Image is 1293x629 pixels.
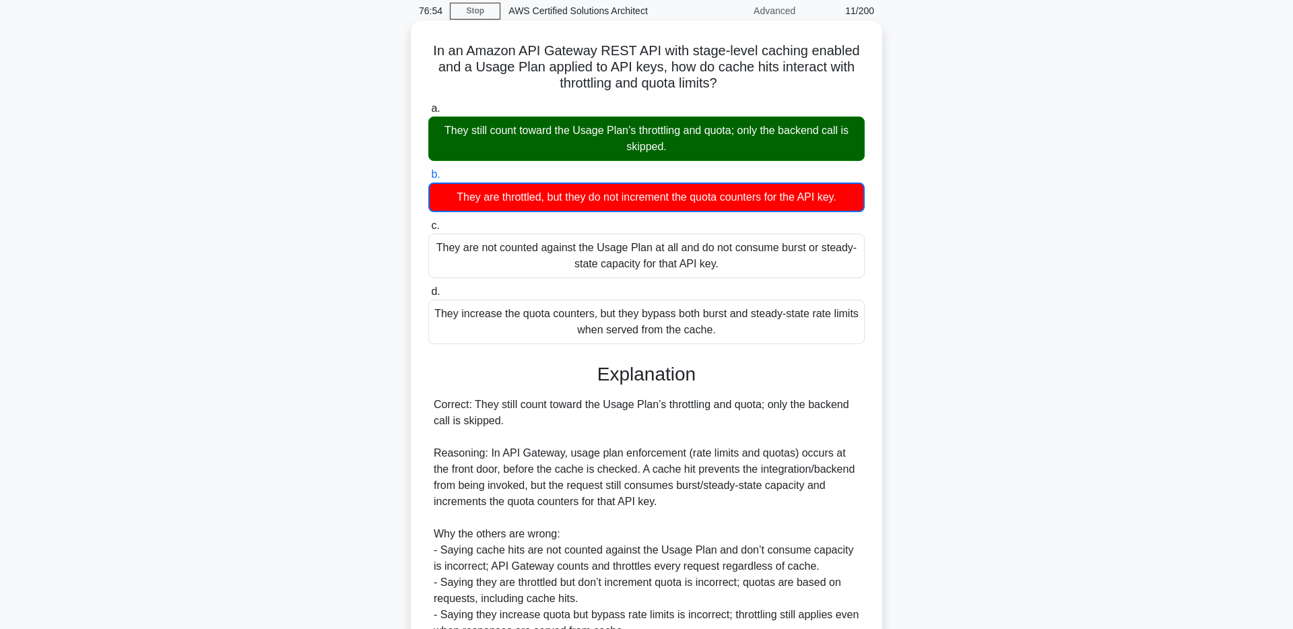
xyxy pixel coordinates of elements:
[431,102,440,114] span: a.
[428,234,865,278] div: They are not counted against the Usage Plan at all and do not consume burst or steady-state capac...
[428,183,865,212] div: They are throttled, but they do not increment the quota counters for the API key.
[431,168,440,180] span: b.
[428,300,865,344] div: They increase the quota counters, but they bypass both burst and steady-state rate limits when se...
[450,3,500,20] a: Stop
[428,117,865,161] div: They still count toward the Usage Plan’s throttling and quota; only the backend call is skipped.
[431,286,440,297] span: d.
[431,220,439,231] span: c.
[427,42,866,92] h5: In an Amazon API Gateway REST API with stage-level caching enabled and a Usage Plan applied to AP...
[436,363,857,386] h3: Explanation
